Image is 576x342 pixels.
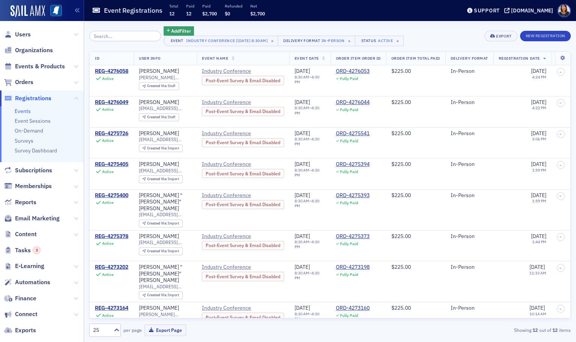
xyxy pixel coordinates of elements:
span: [DATE] [295,68,310,74]
span: Content [15,230,37,238]
a: REG-4276058 [95,68,128,75]
span: [DATE] [295,233,310,240]
a: Industry Conference [202,264,284,271]
a: Tasks3 [4,246,41,255]
time: 8:30 AM [295,74,309,80]
time: 8:30 AM [295,167,309,173]
div: Staff [147,115,176,119]
a: Industry Conference [202,130,284,137]
span: $225.00 [391,264,411,270]
div: Post-Event Survey [202,169,284,178]
span: [DATE] [295,264,310,270]
div: REG-4275400 [95,192,128,199]
div: Fully Paid [340,200,358,205]
a: Users [4,30,31,39]
div: REG-4275378 [95,233,128,240]
span: [DATE] [531,99,546,105]
span: Organizations [15,46,53,54]
span: E-Learning [15,262,44,270]
span: Profile [558,4,571,17]
span: – [559,132,562,136]
div: [PERSON_NAME] "[PERSON_NAME]" [PERSON_NAME] [139,264,191,284]
span: $225.00 [391,99,411,105]
span: [EMAIL_ADDRESS][DOMAIN_NAME] [139,240,191,245]
a: Industry Conference [202,68,284,75]
span: [EMAIL_ADDRESS][DOMAIN_NAME] [139,137,191,142]
a: Industry Conference [202,233,284,240]
a: Industry Conference [202,192,284,199]
div: Active [102,313,114,318]
span: Delivery Format [451,56,488,61]
div: In-Person [451,99,488,106]
a: Connect [4,310,38,318]
span: $225.00 [391,233,411,240]
span: Created Via : [147,221,168,226]
div: ORD-4276044 [336,99,370,106]
a: ORD-4275393 [336,192,370,199]
a: Industry Conference [202,305,284,312]
div: Post-Event Survey [202,241,284,250]
div: Import [147,249,179,253]
span: Automations [15,278,50,286]
span: $225.00 [391,130,411,137]
div: Fully Paid [340,169,358,174]
a: REG-4273164 [95,305,128,312]
div: [PERSON_NAME] [139,68,179,75]
time: 1:59 PM [532,167,546,173]
button: AddFilter [164,26,194,36]
div: REG-4273202 [95,264,128,271]
div: In-Person [451,192,488,199]
div: [PERSON_NAME] [139,130,179,137]
span: [DATE] [531,68,546,74]
span: Registrations [15,94,51,102]
div: Fully Paid [340,76,358,81]
div: Active [102,200,114,205]
time: 8:30 AM [295,136,309,142]
a: REG-4276049 [95,99,128,106]
div: In-Person [451,305,488,312]
span: Industry Conference [202,68,270,75]
div: Active [102,241,114,246]
div: Fully Paid [340,272,358,277]
button: New Registration [520,31,571,41]
div: Status [361,38,376,43]
time: 4:30 PM [295,167,319,178]
span: Industry Conference [202,99,270,106]
span: Event Name [202,56,228,61]
time: 4:30 PM [295,136,319,146]
div: Import [147,293,179,297]
strong: 12 [551,327,559,333]
div: – [295,312,325,321]
div: – [295,168,325,178]
a: ORD-4273160 [336,305,370,312]
div: Post-Event Survey [202,138,284,147]
div: Post-Event Survey [202,200,284,209]
span: [DATE] [295,304,310,311]
span: $225.00 [391,68,411,74]
span: [DATE] [529,264,545,270]
span: ID [95,56,99,61]
a: [PERSON_NAME] [139,233,179,240]
div: ORD-4275373 [336,233,370,240]
div: Active [102,169,114,174]
button: EventIndustry Conference [[DATE] 8:30am]× [164,36,279,46]
span: [DATE] [531,233,546,240]
span: × [269,38,276,44]
time: 8:30 AM [295,239,309,244]
span: Created Via : [147,249,168,253]
a: [PERSON_NAME] "[PERSON_NAME]" [PERSON_NAME] [139,192,191,212]
div: Active [102,272,114,277]
span: [DATE] [529,304,545,311]
span: – [559,163,562,167]
a: ORD-4275394 [336,161,370,168]
span: $0 [225,11,230,17]
span: [EMAIL_ADDRESS][DOMAIN_NAME] [139,212,191,217]
div: Industry Conference [[DATE] 8:30am] [186,37,268,44]
div: Import [147,146,179,151]
a: Survey Dashboard [15,147,57,154]
a: Automations [4,278,50,286]
div: Created Via: Import [139,247,183,255]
